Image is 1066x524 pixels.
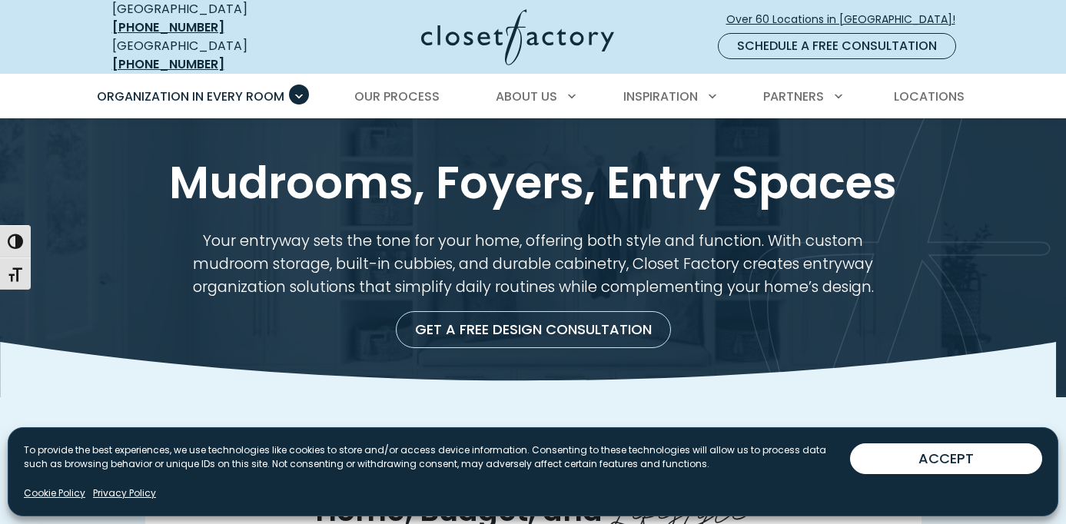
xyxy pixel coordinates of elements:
[93,486,156,500] a: Privacy Policy
[726,12,968,28] span: Over 60 Locations in [GEOGRAPHIC_DATA]!
[181,230,885,298] p: Your entryway sets the tone for your home, offering both style and function. With custom mudroom ...
[396,311,671,348] a: Get a Free Design Consultation
[112,55,224,73] a: [PHONE_NUMBER]
[112,37,301,74] div: [GEOGRAPHIC_DATA]
[718,33,956,59] a: Schedule a Free Consultation
[496,88,557,105] span: About Us
[112,18,224,36] a: [PHONE_NUMBER]
[623,88,698,105] span: Inspiration
[763,88,824,105] span: Partners
[850,443,1042,474] button: ACCEPT
[894,88,965,105] span: Locations
[24,443,850,471] p: To provide the best experiences, we use technologies like cookies to store and/or access device i...
[109,155,958,211] h1: Mudrooms, Foyers, Entry Spaces
[726,6,968,33] a: Over 60 Locations in [GEOGRAPHIC_DATA]!
[86,75,981,118] nav: Primary Menu
[97,88,284,105] span: Organization in Every Room
[421,9,614,65] img: Closet Factory Logo
[354,88,440,105] span: Our Process
[24,486,85,500] a: Cookie Policy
